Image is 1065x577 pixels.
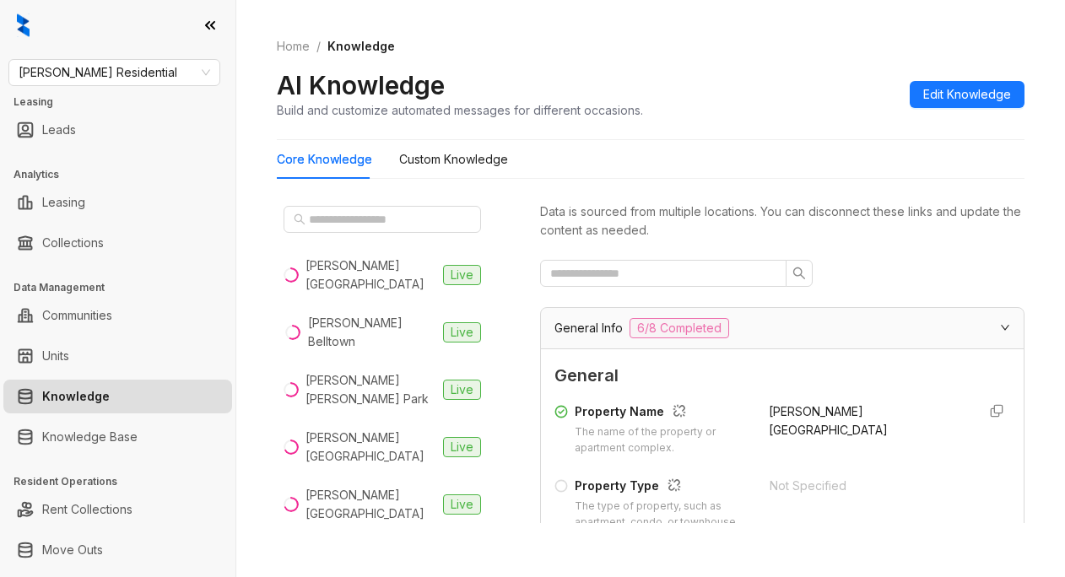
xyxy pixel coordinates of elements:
[277,150,372,169] div: Core Knowledge
[273,37,313,56] a: Home
[630,318,729,338] span: 6/8 Completed
[443,322,481,342] span: Live
[294,213,305,225] span: search
[305,429,436,466] div: [PERSON_NAME][GEOGRAPHIC_DATA]
[277,69,445,101] h2: AI Knowledge
[575,499,749,531] div: The type of property, such as apartment, condo, or townhouse.
[910,81,1024,108] button: Edit Knowledge
[3,380,232,413] li: Knowledge
[3,420,232,454] li: Knowledge Base
[42,380,110,413] a: Knowledge
[541,308,1024,348] div: General Info6/8 Completed
[14,167,235,182] h3: Analytics
[3,186,232,219] li: Leasing
[308,314,436,351] div: [PERSON_NAME] Belltown
[277,101,643,119] div: Build and customize automated messages for different occasions.
[443,265,481,285] span: Live
[42,420,138,454] a: Knowledge Base
[399,150,508,169] div: Custom Knowledge
[575,424,749,456] div: The name of the property or apartment complex.
[42,339,69,373] a: Units
[42,226,104,260] a: Collections
[42,113,76,147] a: Leads
[42,299,112,332] a: Communities
[554,363,1010,389] span: General
[770,477,965,495] div: Not Specified
[540,202,1024,240] div: Data is sourced from multiple locations. You can disconnect these links and update the content as...
[305,371,436,408] div: [PERSON_NAME] [PERSON_NAME] Park
[3,299,232,332] li: Communities
[3,339,232,373] li: Units
[575,402,749,424] div: Property Name
[3,113,232,147] li: Leads
[769,404,888,437] span: [PERSON_NAME] [GEOGRAPHIC_DATA]
[923,85,1011,104] span: Edit Knowledge
[305,256,436,294] div: [PERSON_NAME] [GEOGRAPHIC_DATA]
[1000,322,1010,332] span: expanded
[14,280,235,295] h3: Data Management
[19,60,210,85] span: Griffis Residential
[3,226,232,260] li: Collections
[3,493,232,526] li: Rent Collections
[316,37,321,56] li: /
[443,494,481,515] span: Live
[17,13,30,37] img: logo
[42,186,85,219] a: Leasing
[554,319,623,337] span: General Info
[14,474,235,489] h3: Resident Operations
[443,380,481,400] span: Live
[42,493,132,526] a: Rent Collections
[327,39,395,53] span: Knowledge
[792,267,806,280] span: search
[14,94,235,110] h3: Leasing
[575,477,749,499] div: Property Type
[443,437,481,457] span: Live
[305,486,436,523] div: [PERSON_NAME][GEOGRAPHIC_DATA]
[3,533,232,567] li: Move Outs
[42,533,103,567] a: Move Outs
